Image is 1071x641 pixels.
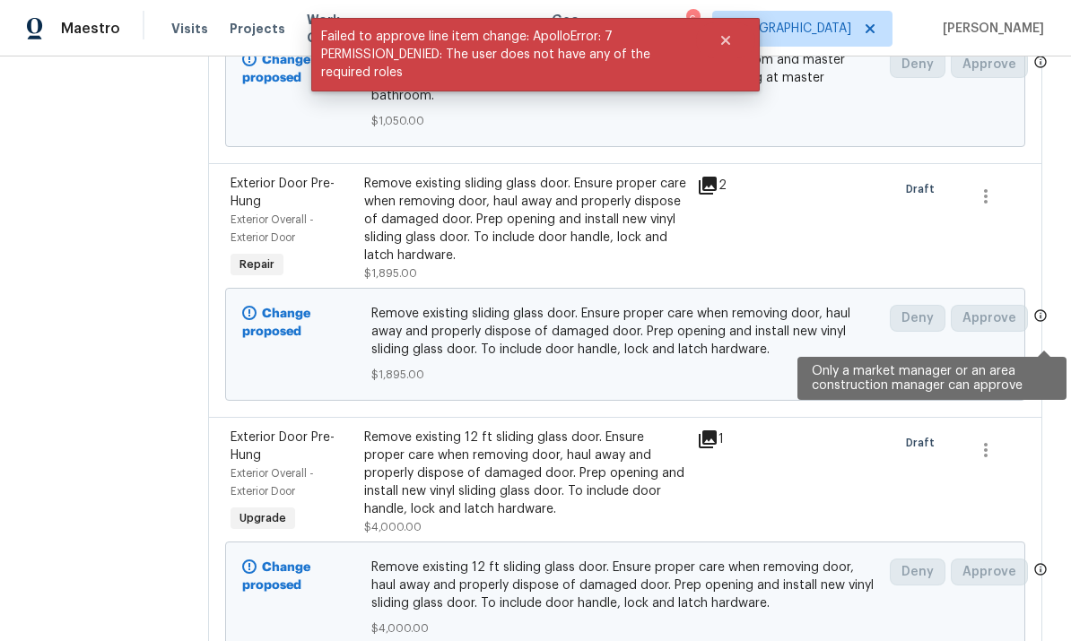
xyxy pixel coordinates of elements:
[371,619,878,637] span: $4,000.00
[686,11,699,29] div: 6
[231,178,335,208] span: Exterior Door Pre-Hung
[232,256,282,273] span: Repair
[697,175,753,196] div: 2
[364,268,417,279] span: $1,895.00
[936,20,1044,38] span: [PERSON_NAME]
[951,51,1028,78] button: Approve
[1033,562,1048,581] span: Only a market manager or an area construction manager can approve
[232,509,293,527] span: Upgrade
[697,429,753,450] div: 1
[890,559,945,585] button: Deny
[371,366,878,384] span: $1,895.00
[311,18,696,91] span: Failed to approve line item change: ApolloError: 7 PERMISSION_DENIED: The user does not have any ...
[696,22,755,58] button: Close
[906,434,942,452] span: Draft
[552,11,656,47] span: Geo Assignments
[364,522,422,533] span: $4,000.00
[951,305,1028,332] button: Approve
[890,305,945,332] button: Deny
[171,20,208,38] span: Visits
[364,175,687,264] div: Remove existing sliding glass door. Ensure proper care when removing door, haul away and properly...
[242,54,310,84] b: Change proposed
[231,468,314,497] span: Exterior Overall - Exterior Door
[364,429,687,518] div: Remove existing 12 ft sliding glass door. Ensure proper care when removing door, haul away and pr...
[371,112,878,130] span: $1,050.00
[1033,55,1048,74] span: Only a market manager or an area construction manager can approve
[231,431,335,462] span: Exterior Door Pre-Hung
[61,20,120,38] span: Maestro
[242,561,310,592] b: Change proposed
[307,11,379,47] span: Work Orders
[906,180,942,198] span: Draft
[231,214,314,243] span: Exterior Overall - Exterior Door
[951,559,1028,585] button: Approve
[371,305,878,359] span: Remove existing sliding glass door. Ensure proper care when removing door, haul away and properly...
[242,308,310,338] b: Change proposed
[230,20,285,38] span: Projects
[371,559,878,612] span: Remove existing 12 ft sliding glass door. Ensure proper care when removing door, haul away and pr...
[890,51,945,78] button: Deny
[727,20,851,38] span: [GEOGRAPHIC_DATA]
